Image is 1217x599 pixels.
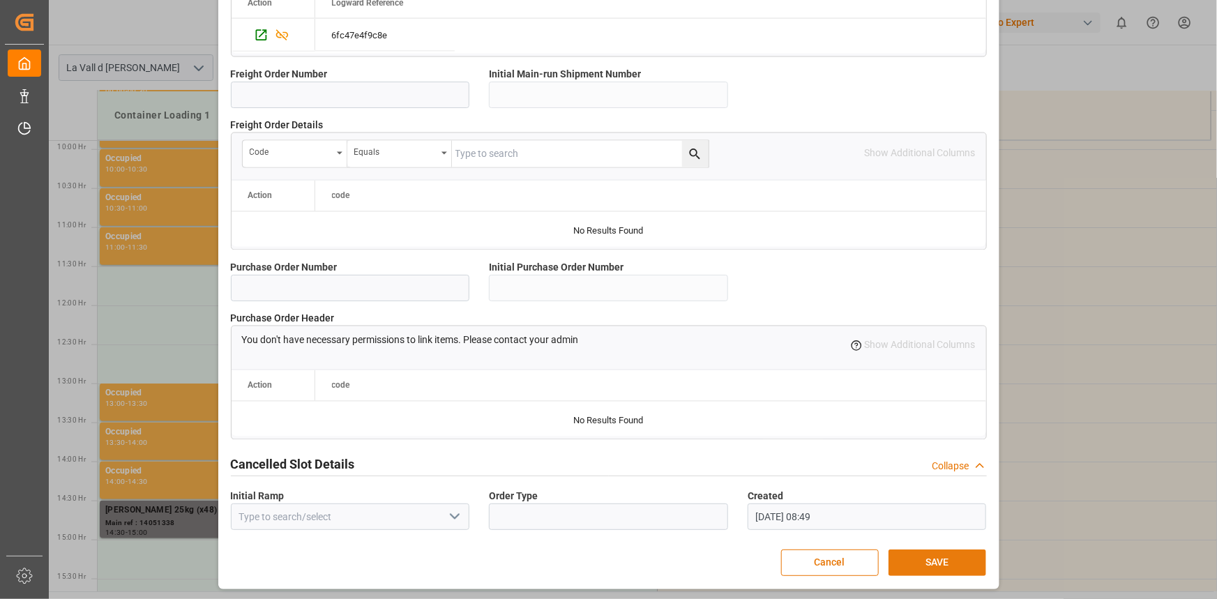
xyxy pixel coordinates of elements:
div: Action [248,381,273,391]
div: Equals [354,143,437,159]
div: Press SPACE to select this row. [232,19,315,52]
button: open menu [444,506,464,528]
span: Purchase Order Number [231,260,338,275]
input: Type to search [452,141,709,167]
button: SAVE [889,549,986,576]
button: search button [682,141,709,167]
input: Type to search/select [231,503,470,530]
button: Cancel [781,549,879,576]
p: You don't have necessary permissions to link items. Please contact your admin [242,333,579,348]
button: open menu [243,141,347,167]
input: DD.MM.YYYY HH:MM [748,503,987,530]
span: code [332,381,350,391]
div: Press SPACE to select this row. [315,19,455,52]
span: Freight Order Number [231,67,328,82]
div: Action [248,191,273,201]
span: Created [748,489,783,503]
div: 6fc47e4f9c8e [315,19,455,51]
span: code [332,191,350,201]
button: open menu [347,141,452,167]
span: Initial Ramp [231,489,285,503]
div: code [250,143,332,159]
span: Initial Main-run Shipment Number [489,67,641,82]
span: Order Type [489,489,538,503]
span: Freight Order Details [231,118,324,132]
h2: Cancelled Slot Details [231,455,355,473]
span: Initial Purchase Order Number [489,260,623,275]
div: Collapse [932,459,969,473]
span: Purchase Order Header [231,311,335,326]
